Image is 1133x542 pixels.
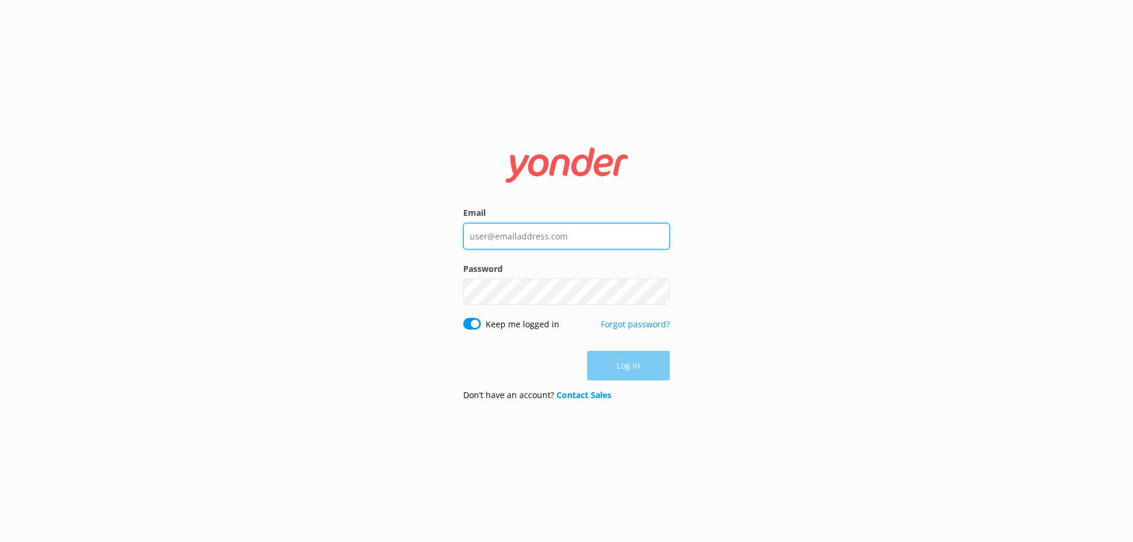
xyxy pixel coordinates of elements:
[463,223,670,249] input: user@emailaddress.com
[486,318,559,331] label: Keep me logged in
[556,389,611,400] a: Contact Sales
[463,389,611,402] p: Don’t have an account?
[601,318,670,330] a: Forgot password?
[463,262,670,275] label: Password
[646,280,670,304] button: Show password
[463,206,670,219] label: Email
